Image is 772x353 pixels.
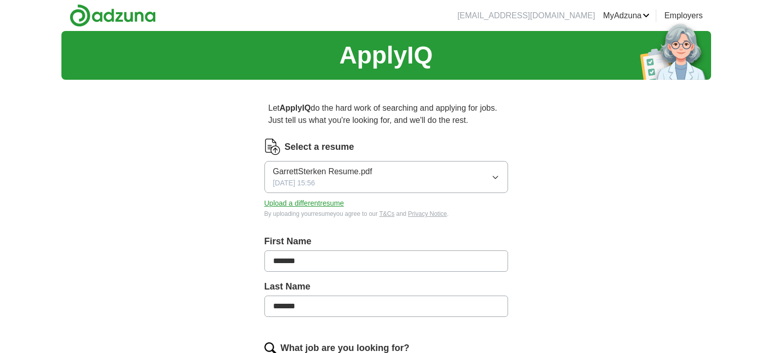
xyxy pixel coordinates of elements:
[273,166,373,178] span: GarrettSterken Resume.pdf
[264,161,508,193] button: GarrettSterken Resume.pdf[DATE] 15:56
[264,235,508,248] label: First Name
[273,178,315,188] span: [DATE] 15:56
[264,98,508,131] p: Let do the hard work of searching and applying for jobs. Just tell us what you're looking for, an...
[664,10,703,22] a: Employers
[379,210,394,217] a: T&Cs
[457,10,595,22] li: [EMAIL_ADDRESS][DOMAIN_NAME]
[339,37,432,74] h1: ApplyIQ
[408,210,447,217] a: Privacy Notice
[603,10,650,22] a: MyAdzuna
[264,280,508,294] label: Last Name
[280,104,311,112] strong: ApplyIQ
[70,4,156,27] img: Adzuna logo
[264,198,344,209] button: Upload a differentresume
[264,139,281,155] img: CV Icon
[285,140,354,154] label: Select a resume
[264,209,508,218] div: By uploading your resume you agree to our and .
